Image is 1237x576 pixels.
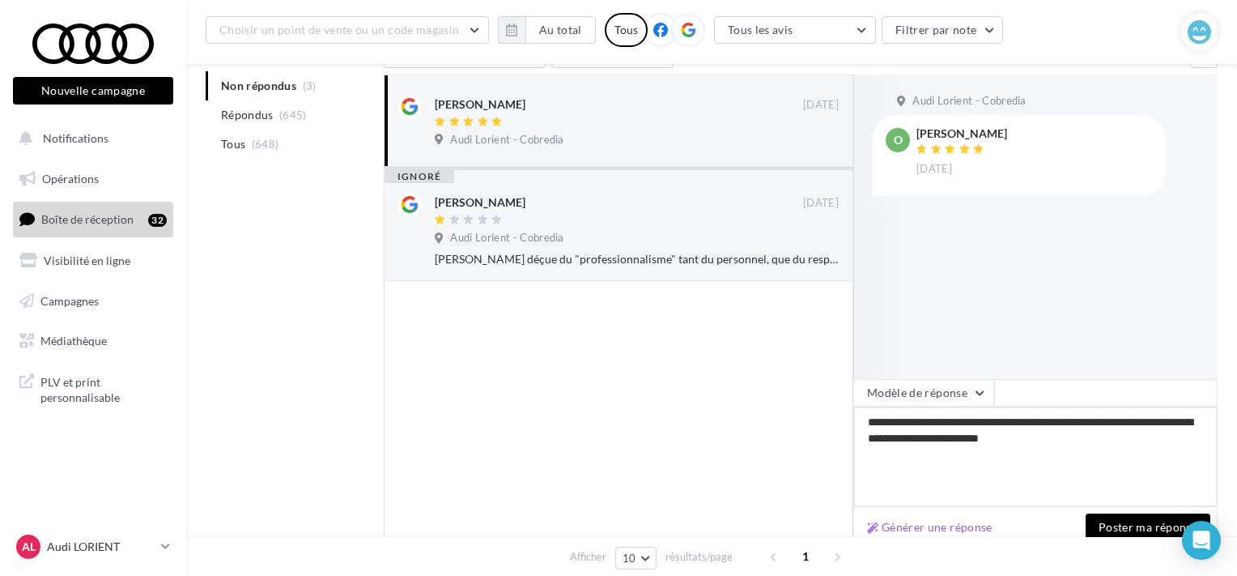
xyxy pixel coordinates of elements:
a: Campagnes [10,284,176,318]
span: Répondus [221,107,274,123]
div: 32 [148,214,167,227]
span: Audi Lorient - Cobredia [450,231,563,245]
div: [PERSON_NAME] [435,194,525,211]
span: [DATE] [916,162,952,177]
button: Au total [498,16,596,44]
button: Tous les avis [714,16,876,44]
span: Afficher [570,549,606,565]
span: résultats/page [665,549,733,565]
span: Notifications [43,131,108,145]
button: Nouvelle campagne [13,77,173,105]
a: Opérations [10,162,176,196]
span: Tous les avis [728,23,793,36]
a: AL Audi LORIENT [13,531,173,562]
span: Audi Lorient - Cobredia [450,133,563,147]
span: Audi Lorient - Cobredia [912,94,1026,109]
span: Visibilité en ligne [44,254,130,267]
button: Notifications [10,122,170,156]
div: [PERSON_NAME] [435,96,525,113]
span: [DATE] [803,98,839,113]
span: Médiathèque [40,334,107,348]
button: Au total [525,16,596,44]
a: Boîte de réception32 [10,202,176,237]
span: 10 [623,552,636,565]
button: Poster ma réponse [1086,514,1210,541]
div: [PERSON_NAME] [916,128,1007,139]
div: ignoré [385,170,454,183]
span: (645) [279,109,307,122]
a: Médiathèque [10,324,176,358]
div: [PERSON_NAME] déçue du "professionnalisme" tant du personnel, que du responsable pour une marque ... [435,251,839,267]
span: (648) [252,138,279,151]
div: Open Intercom Messenger [1182,521,1221,560]
p: Audi LORIENT [47,539,155,555]
button: Modèle de réponse [853,379,994,407]
span: [DATE] [803,196,839,211]
div: Tous [605,13,648,47]
button: Filtrer par note [882,16,1004,44]
span: O [894,132,903,148]
button: Générer une réponse [861,518,999,537]
a: Visibilité en ligne [10,244,176,278]
button: 10 [615,547,657,570]
span: Opérations [42,172,99,186]
span: PLV et print personnalisable [40,371,167,406]
span: Choisir un point de vente ou un code magasin [219,23,459,36]
button: Choisir un point de vente ou un code magasin [206,16,489,44]
span: Tous [221,136,245,152]
a: PLV et print personnalisable [10,365,176,412]
span: 1 [793,544,818,570]
span: Boîte de réception [41,212,134,226]
span: Campagnes [40,293,99,307]
span: AL [22,539,36,555]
